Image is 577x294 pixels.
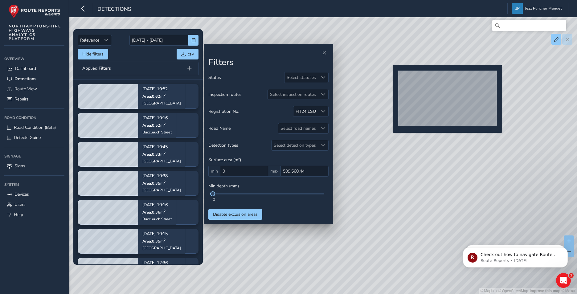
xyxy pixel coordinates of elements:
div: [GEOGRAPHIC_DATA] [142,159,181,164]
input: 0 [280,166,329,177]
span: 1 [569,273,574,278]
img: rr logo [9,4,60,18]
sup: 2 [164,151,166,155]
span: Status [208,75,221,80]
a: Road Condition (Beta) [4,122,64,133]
span: Road Name [208,125,231,131]
img: diamond-layout [512,3,523,14]
div: Signage [4,152,64,161]
span: Applied Filters [82,66,111,71]
p: [DATE] 10:15 [142,232,181,236]
sup: 2 [164,238,166,242]
span: Route View [14,86,37,92]
span: Road Condition (Beta) [14,125,56,130]
div: HT24 LSU [296,108,316,114]
span: Users [14,202,26,207]
button: Disable exclusion areas [208,209,262,220]
span: Area: 0.52 m [142,123,166,128]
input: 0 [220,166,268,177]
span: Registration No. [208,108,239,114]
button: csv [177,49,198,59]
div: [GEOGRAPHIC_DATA] [142,246,181,251]
p: [DATE] 10:52 [142,87,181,92]
sup: 2 [164,209,166,213]
div: Sort by Date [101,35,112,45]
span: Min depth (mm) [208,183,239,189]
span: Signs [14,163,25,169]
a: Defects Guide [4,133,64,143]
h2: Filters [208,57,329,68]
p: [DATE] 10:38 [142,174,181,178]
p: [DATE] 10:16 [142,116,172,120]
sup: 2 [164,122,166,126]
iframe: Intercom live chat [556,273,571,288]
span: Surface area (m²) [208,157,241,163]
span: Repairs [14,96,29,102]
p: [DATE] 10:16 [142,203,172,207]
sup: 2 [164,180,166,184]
a: Users [4,199,64,210]
a: Detections [4,74,64,84]
span: Help [14,212,23,218]
div: Buccleuch Street [142,130,172,135]
span: Area: 0.33 m [142,152,166,157]
span: Jezz Puncher Manget [525,3,562,14]
div: Select detection types [272,140,318,150]
button: Jezz Puncher Manget [512,3,564,14]
span: Detection types [208,142,238,148]
a: Help [4,210,64,220]
span: Detections [97,5,131,14]
span: Area: 0.62 m [142,94,166,99]
div: [GEOGRAPHIC_DATA] [142,101,181,106]
a: Dashboard [4,63,64,74]
span: max [268,166,280,177]
span: Devices [14,191,29,197]
div: Overview [4,54,64,63]
span: Area: 0.36 m [142,210,166,215]
input: Search [492,20,566,31]
span: Relevance [78,35,101,45]
p: [DATE] 10:45 [142,145,181,149]
span: csv [188,51,194,57]
sup: 2 [164,93,166,97]
p: [DATE] 12:36 [142,261,181,265]
div: [GEOGRAPHIC_DATA] [142,188,181,193]
button: Close [320,49,329,57]
div: 0 [213,197,324,202]
a: Repairs [4,94,64,104]
span: Area: 0.35 m [142,239,166,244]
div: Select road names [278,123,318,133]
span: Detections [14,76,36,82]
a: Signs [4,161,64,171]
span: Area: 0.35 m [142,181,166,186]
div: Road Condition [4,113,64,122]
button: Hide filters [78,49,108,59]
span: Dashboard [15,66,36,71]
span: min [208,166,220,177]
iframe: Intercom notifications message [454,234,577,277]
span: Defects Guide [14,135,41,141]
div: System [4,180,64,189]
a: Devices [4,189,64,199]
a: Route View [4,84,64,94]
span: Inspection routes [208,92,242,97]
span: NORTHAMPTONSHIRE HIGHWAYS ANALYTICS PLATFORM [9,24,61,41]
div: Select inspection routes [268,89,318,100]
div: Buccleuch Street [142,217,172,222]
div: Select statuses [284,72,318,83]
